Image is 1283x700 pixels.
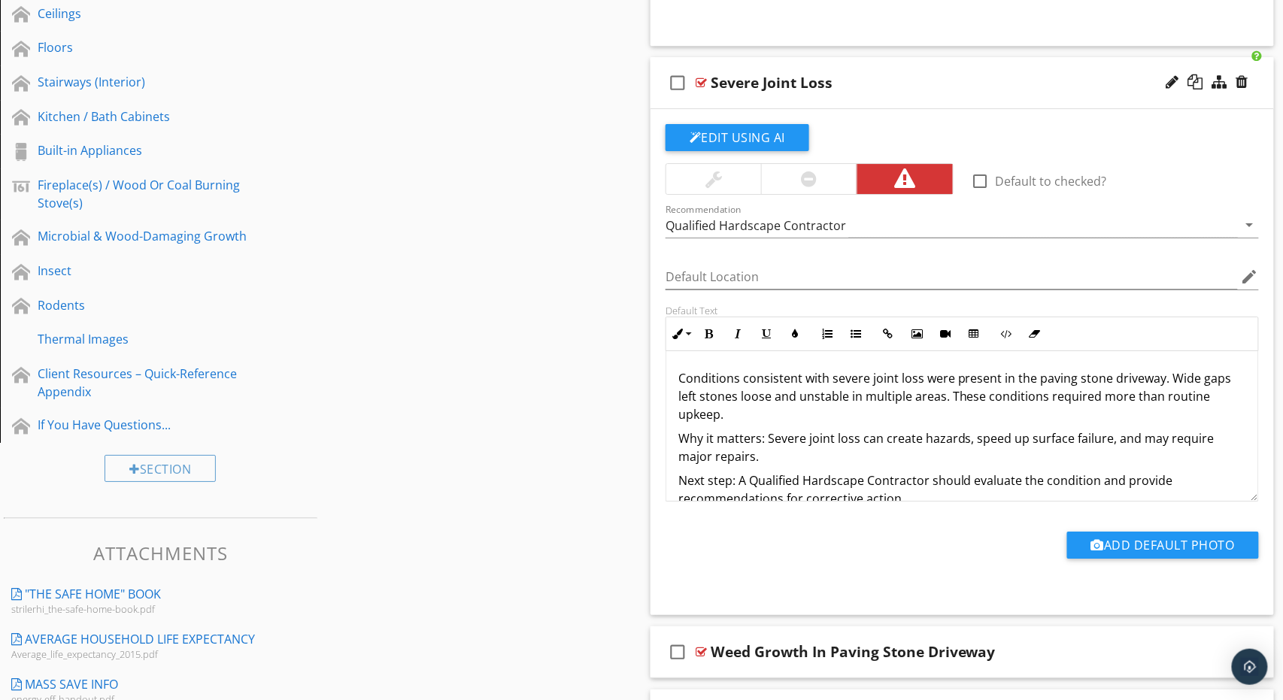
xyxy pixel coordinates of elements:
[723,320,752,348] button: Italic (⌘I)
[105,455,216,482] div: Section
[842,320,870,348] button: Unordered List
[25,630,255,648] div: Average Household Life Expectancy
[666,320,695,348] button: Inline Style
[1241,268,1259,286] i: edit
[678,369,1246,423] p: Conditions consistent with severe joint loss were present in the paving stone driveway. Wide gaps...
[38,108,250,126] div: Kitchen / Bath Cabinets
[666,219,846,232] div: Qualified Hardscape Contractor
[4,623,321,668] a: Average Household Life Expectancy Average_life_expectancy_2015.pdf
[38,262,250,280] div: Insect
[38,141,250,159] div: Built-in Appliances
[1021,320,1049,348] button: Clear Formatting
[1241,216,1259,234] i: arrow_drop_down
[25,675,118,693] div: Mass Save Info
[695,320,723,348] button: Bold (⌘B)
[781,320,809,348] button: Colors
[874,320,902,348] button: Insert Link (⌘K)
[666,65,690,101] i: check_box_outline_blank
[960,320,988,348] button: Insert Table
[38,73,250,91] div: Stairways (Interior)
[38,227,250,245] div: Microbial & Wood-Damaging Growth
[678,429,1246,465] p: Why it matters: Severe joint loss can create hazards, speed up surface failure, and may require m...
[11,603,257,615] div: strilerhi_the-safe-home-book.pdf
[666,634,690,670] i: check_box_outline_blank
[38,365,250,401] div: Client Resources – Quick-Reference Appendix
[38,38,250,56] div: Floors
[4,577,321,623] a: "The Safe Home" Book strilerhi_the-safe-home-book.pdf
[813,320,842,348] button: Ordered List
[752,320,781,348] button: Underline (⌘U)
[931,320,960,348] button: Insert Video
[666,124,809,151] button: Edit Using AI
[38,176,250,212] div: Fireplace(s) / Wood Or Coal Burning Stove(s)
[1232,649,1268,685] div: Open Intercom Messenger
[38,5,250,23] div: Ceilings
[25,585,161,603] div: "The Safe Home" Book
[38,330,250,348] div: Thermal Images
[711,74,833,92] div: Severe Joint Loss
[711,643,996,661] div: Weed Growth In Paving Stone Driveway
[666,265,1238,289] input: Default Location
[902,320,931,348] button: Insert Image (⌘P)
[38,296,250,314] div: Rodents
[678,471,1246,508] p: Next step: A Qualified Hardscape Contractor should evaluate the condition and provide recommendat...
[38,416,250,434] div: If You Have Questions...
[992,320,1021,348] button: Code View
[1067,532,1259,559] button: Add Default Photo
[11,648,257,660] div: Average_life_expectancy_2015.pdf
[996,174,1107,189] label: Default to checked?
[666,305,1259,317] div: Default Text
